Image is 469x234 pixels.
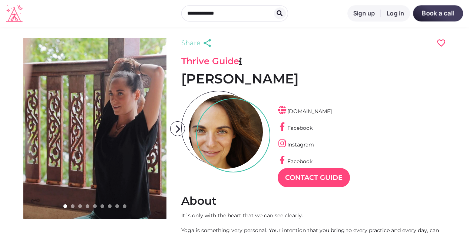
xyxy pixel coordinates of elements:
[278,141,314,148] a: Instagram
[181,56,446,67] h3: Thrive Guide
[381,5,410,22] a: Log in
[278,108,332,115] a: [DOMAIN_NAME]
[347,5,381,22] a: Sign up
[413,5,463,22] a: Book a call
[181,70,446,87] h1: [PERSON_NAME]
[278,158,313,165] a: Facebook
[171,122,185,136] i: arrow_forward_ios
[278,125,313,131] a: Facebook
[278,168,350,187] a: Contact Guide
[181,38,214,48] a: Share
[181,194,446,208] h2: About
[181,38,201,48] span: Share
